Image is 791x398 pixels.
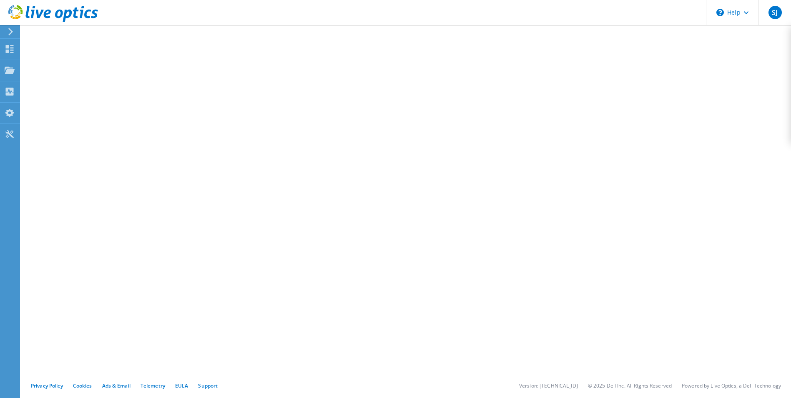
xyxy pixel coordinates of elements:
[141,382,165,389] a: Telemetry
[175,382,188,389] a: EULA
[519,382,578,389] li: Version: [TECHNICAL_ID]
[588,382,672,389] li: © 2025 Dell Inc. All Rights Reserved
[682,382,781,389] li: Powered by Live Optics, a Dell Technology
[73,382,92,389] a: Cookies
[31,382,63,389] a: Privacy Policy
[768,6,782,19] span: SJ
[102,382,131,389] a: Ads & Email
[198,382,218,389] a: Support
[716,9,724,16] svg: \n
